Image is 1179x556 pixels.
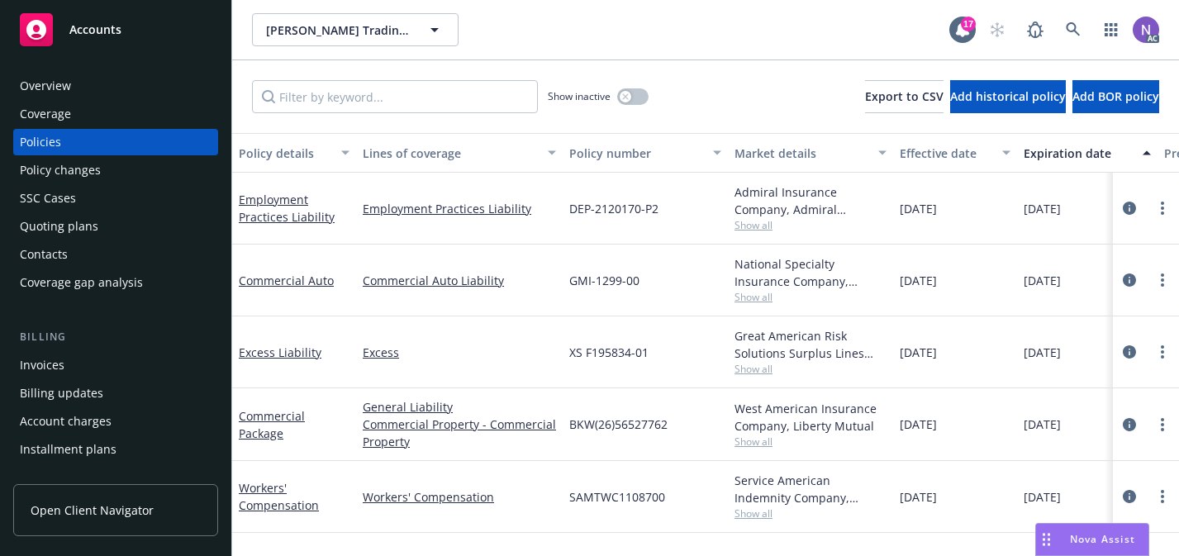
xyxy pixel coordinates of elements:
[363,344,556,361] a: Excess
[734,506,887,520] span: Show all
[13,157,218,183] a: Policy changes
[266,21,409,39] span: [PERSON_NAME] Trading Corporation
[569,488,665,506] span: SAMTWC1108700
[13,73,218,99] a: Overview
[569,272,639,289] span: GMI-1299-00
[13,213,218,240] a: Quoting plans
[1072,80,1159,113] button: Add BOR policy
[1072,88,1159,104] span: Add BOR policy
[728,133,893,173] button: Market details
[563,133,728,173] button: Policy number
[1120,270,1139,290] a: circleInformation
[893,133,1017,173] button: Effective date
[363,488,556,506] a: Workers' Compensation
[1120,415,1139,435] a: circleInformation
[363,398,556,416] a: General Liability
[569,416,668,433] span: BKW(26)56527762
[734,327,887,362] div: Great American Risk Solutions Surplus Lines Insurance Company, Great American Insurance Group, Am...
[13,269,218,296] a: Coverage gap analysis
[548,89,611,103] span: Show inactive
[865,88,944,104] span: Export to CSV
[239,145,331,162] div: Policy details
[865,80,944,113] button: Export to CSV
[239,273,334,288] a: Commercial Auto
[13,380,218,406] a: Billing updates
[363,272,556,289] a: Commercial Auto Liability
[252,80,538,113] input: Filter by keyword...
[1024,145,1133,162] div: Expiration date
[232,133,356,173] button: Policy details
[356,133,563,173] button: Lines of coverage
[363,416,556,450] a: Commercial Property - Commercial Property
[1153,270,1172,290] a: more
[1057,13,1090,46] a: Search
[1017,133,1158,173] button: Expiration date
[1024,272,1061,289] span: [DATE]
[981,13,1014,46] a: Start snowing
[734,362,887,376] span: Show all
[1153,415,1172,435] a: more
[20,408,112,435] div: Account charges
[13,436,218,463] a: Installment plans
[20,129,61,155] div: Policies
[239,192,335,225] a: Employment Practices Liability
[20,269,143,296] div: Coverage gap analysis
[20,352,64,378] div: Invoices
[20,73,71,99] div: Overview
[1024,344,1061,361] span: [DATE]
[13,101,218,127] a: Coverage
[734,183,887,218] div: Admiral Insurance Company, Admiral Insurance Group ([PERSON_NAME] Corporation), RT Specialty Insu...
[961,17,976,31] div: 17
[569,344,649,361] span: XS F195834-01
[13,352,218,378] a: Invoices
[20,241,68,268] div: Contacts
[363,145,538,162] div: Lines of coverage
[13,7,218,53] a: Accounts
[20,436,116,463] div: Installment plans
[20,213,98,240] div: Quoting plans
[950,80,1066,113] button: Add historical policy
[1070,532,1135,546] span: Nova Assist
[734,145,868,162] div: Market details
[1024,488,1061,506] span: [DATE]
[734,400,887,435] div: West American Insurance Company, Liberty Mutual
[734,290,887,304] span: Show all
[363,200,556,217] a: Employment Practices Liability
[734,472,887,506] div: Service American Indemnity Company, Service American Indemnity Company, Method Insurance
[900,145,992,162] div: Effective date
[1035,523,1149,556] button: Nova Assist
[31,501,154,519] span: Open Client Navigator
[900,272,937,289] span: [DATE]
[1133,17,1159,43] img: photo
[20,185,76,211] div: SSC Cases
[239,480,319,513] a: Workers' Compensation
[1036,524,1057,555] div: Drag to move
[13,129,218,155] a: Policies
[734,218,887,232] span: Show all
[239,345,321,360] a: Excess Liability
[1024,416,1061,433] span: [DATE]
[1153,342,1172,362] a: more
[1019,13,1052,46] a: Report a Bug
[20,101,71,127] div: Coverage
[13,241,218,268] a: Contacts
[13,408,218,435] a: Account charges
[569,145,703,162] div: Policy number
[900,200,937,217] span: [DATE]
[13,329,218,345] div: Billing
[900,344,937,361] span: [DATE]
[1024,200,1061,217] span: [DATE]
[734,255,887,290] div: National Specialty Insurance Company, [PERSON_NAME] Insurance, GMI Insurance
[1153,198,1172,218] a: more
[69,23,121,36] span: Accounts
[1120,342,1139,362] a: circleInformation
[1120,198,1139,218] a: circleInformation
[950,88,1066,104] span: Add historical policy
[900,488,937,506] span: [DATE]
[13,185,218,211] a: SSC Cases
[252,13,459,46] button: [PERSON_NAME] Trading Corporation
[20,157,101,183] div: Policy changes
[1153,487,1172,506] a: more
[1095,13,1128,46] a: Switch app
[20,380,103,406] div: Billing updates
